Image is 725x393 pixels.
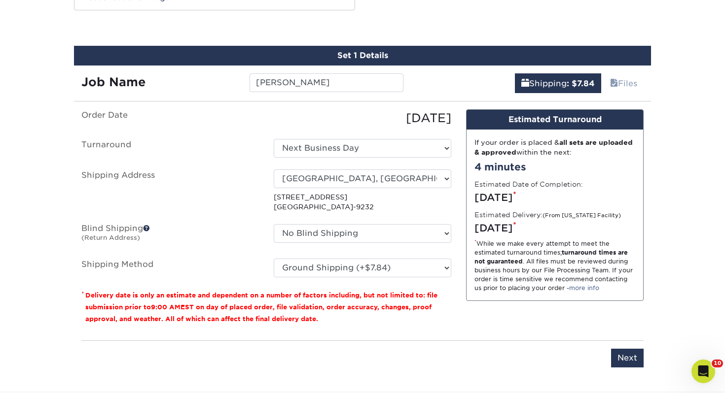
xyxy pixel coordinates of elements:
[611,349,644,367] input: Next
[274,192,451,212] p: [STREET_ADDRESS] [GEOGRAPHIC_DATA]-9232
[74,224,266,247] label: Blind Shipping
[610,79,618,88] span: files
[85,292,437,323] small: Delivery date is only an estimate and dependent on a number of factors including, but not limited...
[250,73,403,92] input: Enter a job name
[521,79,529,88] span: shipping
[567,79,595,88] b: : $7.84
[515,73,601,93] a: Shipping: $7.84
[81,234,140,241] small: (Return Address)
[474,210,621,220] label: Estimated Delivery:
[474,239,635,293] div: While we make every attempt to meet the estimated turnaround times; . All files must be reviewed ...
[474,137,635,158] div: If your order is placed & within the next:
[474,160,635,174] div: 4 minutes
[474,249,628,265] strong: turnaround times are not guaranteed
[543,212,621,219] small: (From [US_STATE] Facility)
[74,109,266,127] label: Order Date
[474,190,635,205] div: [DATE]
[604,73,644,93] a: Files
[81,75,145,89] strong: Job Name
[74,46,651,65] div: Set 1 Details
[691,360,715,383] iframe: Intercom live chat
[474,221,635,235] div: [DATE]
[712,360,723,367] span: 10
[74,139,266,158] label: Turnaround
[569,284,599,292] a: more info
[151,303,181,311] span: 9:00 AM
[474,179,583,189] label: Estimated Date of Completion:
[467,110,643,130] div: Estimated Turnaround
[74,169,266,212] label: Shipping Address
[266,109,459,127] div: [DATE]
[74,259,266,277] label: Shipping Method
